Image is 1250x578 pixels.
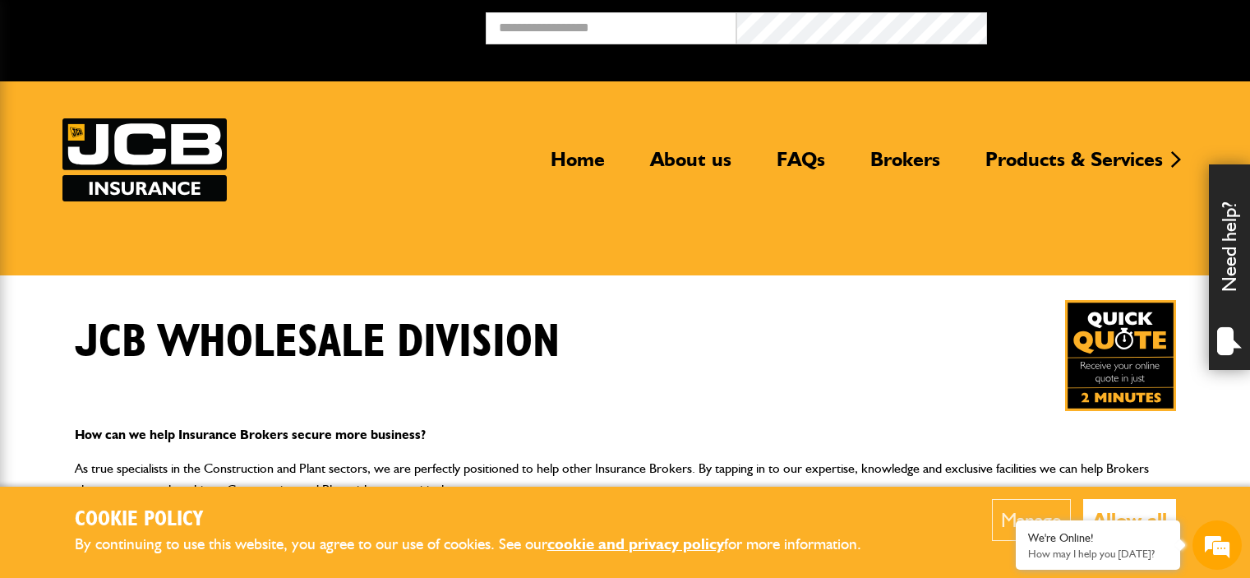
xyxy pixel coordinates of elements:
[992,499,1071,541] button: Manage
[75,532,888,557] p: By continuing to use this website, you agree to our use of cookies. See our for more information.
[1065,300,1176,411] a: Get your insurance quote in just 2-minutes
[764,147,837,185] a: FAQs
[858,147,952,185] a: Brokers
[62,118,227,201] img: JCB Insurance Services logo
[538,147,617,185] a: Home
[62,118,227,201] a: JCB Insurance Services
[75,458,1176,500] p: As true specialists in the Construction and Plant sectors, we are perfectly positioned to help ot...
[1083,499,1176,541] button: Allow all
[1209,164,1250,370] div: Need help?
[973,147,1175,185] a: Products & Services
[75,424,1176,446] p: How can we help Insurance Brokers secure more business?
[987,12,1238,38] button: Broker Login
[547,534,724,553] a: cookie and privacy policy
[1065,300,1176,411] img: Quick Quote
[638,147,744,185] a: About us
[75,315,560,370] h1: JCB Wholesale Division
[75,507,888,533] h2: Cookie Policy
[1028,531,1168,545] div: We're Online!
[1028,548,1168,560] p: How may I help you today?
